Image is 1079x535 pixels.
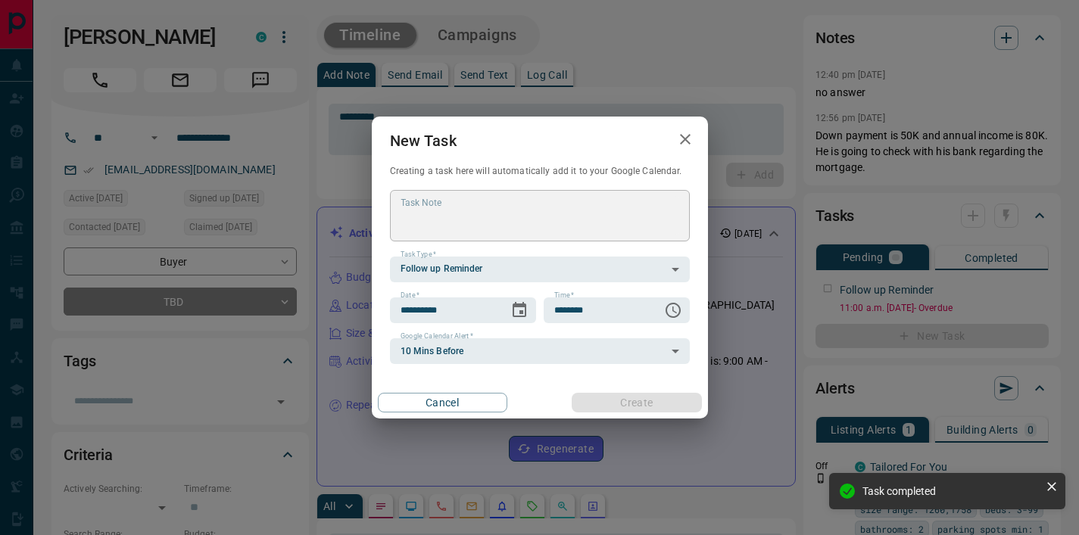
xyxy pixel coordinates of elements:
[401,331,473,341] label: Google Calendar Alert
[390,257,690,282] div: Follow up Reminder
[504,295,535,325] button: Choose date, selected date is Aug 19, 2025
[862,485,1040,497] div: Task completed
[390,338,690,364] div: 10 Mins Before
[390,165,690,178] p: Creating a task here will automatically add it to your Google Calendar.
[378,393,507,412] button: Cancel
[401,291,419,300] label: Date
[658,295,688,325] button: Choose time, selected time is 6:00 AM
[401,250,436,260] label: Task Type
[554,291,574,300] label: Time
[372,117,475,165] h2: New Task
